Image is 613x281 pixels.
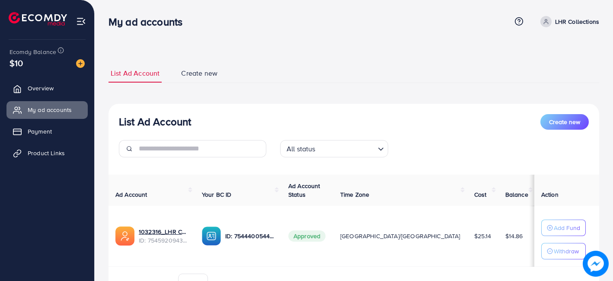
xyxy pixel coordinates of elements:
a: Overview [6,80,88,97]
img: image [583,251,609,277]
span: Create new [181,68,217,78]
span: Ecomdy Balance [10,48,56,56]
img: image [76,59,85,68]
span: Approved [288,230,326,242]
span: Balance [505,190,528,199]
span: Ad Account Status [288,182,320,199]
p: Add Fund [554,223,580,233]
button: Create new [540,114,589,130]
p: Withdraw [554,246,579,256]
span: Ad Account [115,190,147,199]
span: Cost [474,190,487,199]
span: Product Links [28,149,65,157]
a: 1032316_LHR COLLECTIONS_1756922046145 [139,227,188,236]
span: Action [541,190,559,199]
img: logo [9,12,67,26]
span: Payment [28,127,52,136]
span: [GEOGRAPHIC_DATA]/[GEOGRAPHIC_DATA] [340,232,460,240]
button: Withdraw [541,243,586,259]
span: $10 [10,57,23,69]
img: ic-ads-acc.e4c84228.svg [115,227,134,246]
span: Create new [549,118,580,126]
div: Search for option [280,140,388,157]
p: LHR Collections [555,16,599,27]
input: Search for option [318,141,374,155]
span: Your BC ID [202,190,232,199]
span: Time Zone [340,190,369,199]
span: All status [285,143,317,155]
img: ic-ba-acc.ded83a64.svg [202,227,221,246]
a: My ad accounts [6,101,88,118]
p: ID: 7544400544677871617 [225,231,275,241]
span: $25.14 [474,232,492,240]
h3: My ad accounts [109,16,189,28]
span: My ad accounts [28,105,72,114]
a: Payment [6,123,88,140]
span: ID: 7545920943512633351 [139,236,188,245]
button: Add Fund [541,220,586,236]
img: menu [76,16,86,26]
h3: List Ad Account [119,115,191,128]
a: Product Links [6,144,88,162]
span: $14.86 [505,232,523,240]
span: Overview [28,84,54,93]
a: LHR Collections [537,16,599,27]
span: List Ad Account [111,68,160,78]
div: <span class='underline'>1032316_LHR COLLECTIONS_1756922046145</span></br>7545920943512633351 [139,227,188,245]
